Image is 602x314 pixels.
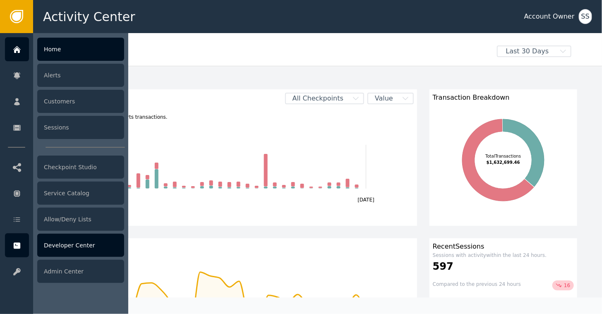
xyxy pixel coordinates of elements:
div: Customers [37,90,124,113]
rect: Transaction2025-09-25 [228,182,231,187]
rect: Transaction2025-09-18 [164,187,168,188]
rect: Transaction2025-09-26 [237,182,240,187]
div: Account Owner [524,12,575,22]
span: All Checkpoints [286,93,350,103]
rect: Transaction2025-10-02 [291,182,295,186]
rect: Transaction2025-09-20 [182,186,186,187]
rect: Transaction2025-09-16 [146,175,149,179]
rect: Transaction2025-10-07 [337,182,341,186]
rect: Transaction2025-09-29 [264,154,268,186]
tspan: Total Transactions [485,154,521,158]
rect: Transaction2025-09-21 [191,186,195,188]
rect: Transaction2025-09-24 [218,187,222,188]
a: Service Catalog [5,181,124,205]
a: Allow/Deny Lists [5,207,124,231]
rect: Transaction2025-09-23 [209,186,213,188]
rect: Transaction2025-09-30 [273,182,277,186]
div: Checkpoint Studio [37,156,124,179]
rect: Transaction2025-09-19 [173,182,177,187]
div: Developer Center [37,234,124,257]
div: Admin Center [37,260,124,283]
a: Customers [5,89,124,113]
rect: Transaction2025-10-01 [282,185,286,187]
button: Value [367,93,414,104]
text: [DATE] [357,197,374,203]
rect: Transaction2025-10-06 [328,186,331,188]
rect: Transaction2025-10-05 [319,187,322,188]
rect: Transaction2025-09-18 [164,183,168,186]
rect: Transaction2025-10-03 [300,184,304,188]
div: Allow/Deny Lists [37,208,124,231]
rect: Transaction2025-10-09 [355,185,359,187]
span: Transaction Breakdown [433,93,510,103]
rect: Transaction2025-09-25 [228,187,231,188]
div: Recent Sessions [433,242,574,252]
rect: Transaction2025-09-17 [155,169,158,188]
tspan: $1,632,699.46 [487,160,520,165]
a: Alerts [5,63,124,87]
div: Alerts [37,64,124,87]
div: Sessions with activity within the last 24 hours. [433,252,574,259]
span: Last 30 Days [498,46,557,56]
rect: Transaction2025-10-08 [346,187,350,188]
span: Value [368,93,400,103]
rect: Transaction2025-09-26 [237,187,240,188]
div: Compared to the previous 24 hours [433,280,521,290]
rect: Transaction2025-10-04 [309,187,313,188]
rect: Transaction2025-09-28 [255,186,259,188]
rect: Transaction2025-10-07 [337,186,341,188]
rect: Transaction2025-09-24 [218,182,222,187]
div: Home [37,38,124,61]
rect: Transaction2025-09-22 [200,186,204,188]
rect: Transaction2025-09-17 [155,163,158,169]
rect: Transaction2025-09-27 [246,184,249,187]
div: Sessions [37,116,124,139]
a: Home [5,37,124,61]
a: Sessions [5,115,124,139]
span: 16 [564,281,570,290]
rect: Transaction2025-09-19 [173,187,177,188]
button: All Checkpoints [285,93,364,104]
button: SS [579,9,592,24]
div: Customers [62,242,414,252]
rect: Transaction2025-10-06 [328,182,331,186]
rect: Transaction2025-09-16 [146,180,149,188]
a: Admin Center [5,259,124,283]
rect: Transaction2025-09-29 [264,187,268,188]
div: Welcome [58,46,491,64]
button: Last 30 Days [491,46,577,57]
div: 597 [433,259,574,274]
rect: Transaction2025-09-22 [200,182,204,186]
a: Checkpoint Studio [5,155,124,179]
span: Activity Center [43,7,135,26]
rect: Transaction2025-09-30 [273,187,277,188]
a: Developer Center [5,233,124,257]
rect: Transaction2025-09-23 [209,180,213,185]
rect: Transaction2025-10-08 [346,179,350,187]
div: Service Catalog [37,182,124,205]
rect: Transaction2025-09-15 [137,173,140,187]
rect: Transaction2025-10-02 [291,187,295,188]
